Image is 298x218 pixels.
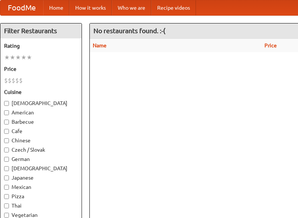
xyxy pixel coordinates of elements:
input: [DEMOGRAPHIC_DATA] [4,166,9,171]
input: Mexican [4,185,9,190]
input: Japanese [4,176,9,180]
input: [DEMOGRAPHIC_DATA] [4,101,9,106]
li: $ [12,76,15,85]
li: ★ [15,53,21,61]
label: Czech / Slovak [4,146,78,154]
li: ★ [4,53,10,61]
label: Cafe [4,127,78,135]
a: Name [93,42,107,48]
a: How it works [69,0,112,15]
input: American [4,110,9,115]
label: Barbecue [4,118,78,126]
a: Price [264,42,277,48]
li: ★ [21,53,26,61]
label: Chinese [4,137,78,144]
li: $ [8,76,12,85]
input: Vegetarian [4,213,9,218]
li: $ [4,76,8,85]
input: German [4,157,9,162]
input: Pizza [4,194,9,199]
label: [DEMOGRAPHIC_DATA] [4,99,78,107]
input: Barbecue [4,120,9,124]
input: Thai [4,203,9,208]
li: $ [15,76,19,85]
h5: Rating [4,42,78,50]
a: FoodMe [0,0,43,15]
a: Who we are [112,0,151,15]
a: Recipe videos [151,0,196,15]
li: ★ [10,53,15,61]
label: German [4,155,78,163]
input: Cafe [4,129,9,134]
label: Mexican [4,183,78,191]
label: Japanese [4,174,78,181]
h5: Cuisine [4,88,78,96]
a: Home [43,0,69,15]
label: American [4,109,78,116]
label: [DEMOGRAPHIC_DATA] [4,165,78,172]
label: Pizza [4,193,78,200]
li: $ [19,76,23,85]
li: ★ [26,53,32,61]
input: Chinese [4,138,9,143]
ng-pluralize: No restaurants found. :-( [93,27,165,34]
h5: Price [4,65,78,73]
label: Thai [4,202,78,209]
h4: Filter Restaurants [0,23,82,38]
input: Czech / Slovak [4,148,9,152]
